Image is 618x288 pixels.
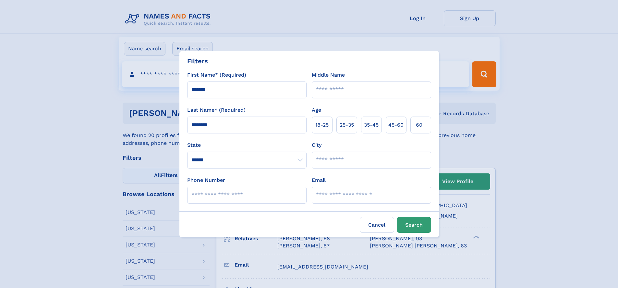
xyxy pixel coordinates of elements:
label: Age [312,106,321,114]
button: Search [397,217,431,233]
label: Last Name* (Required) [187,106,246,114]
label: First Name* (Required) [187,71,246,79]
span: 45‑60 [388,121,404,129]
label: Phone Number [187,176,225,184]
span: 60+ [416,121,426,129]
span: 18‑25 [315,121,329,129]
label: Email [312,176,326,184]
span: 35‑45 [364,121,379,129]
label: Middle Name [312,71,345,79]
span: 25‑35 [340,121,354,129]
label: Cancel [360,217,394,233]
label: City [312,141,321,149]
label: State [187,141,307,149]
div: Filters [187,56,208,66]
